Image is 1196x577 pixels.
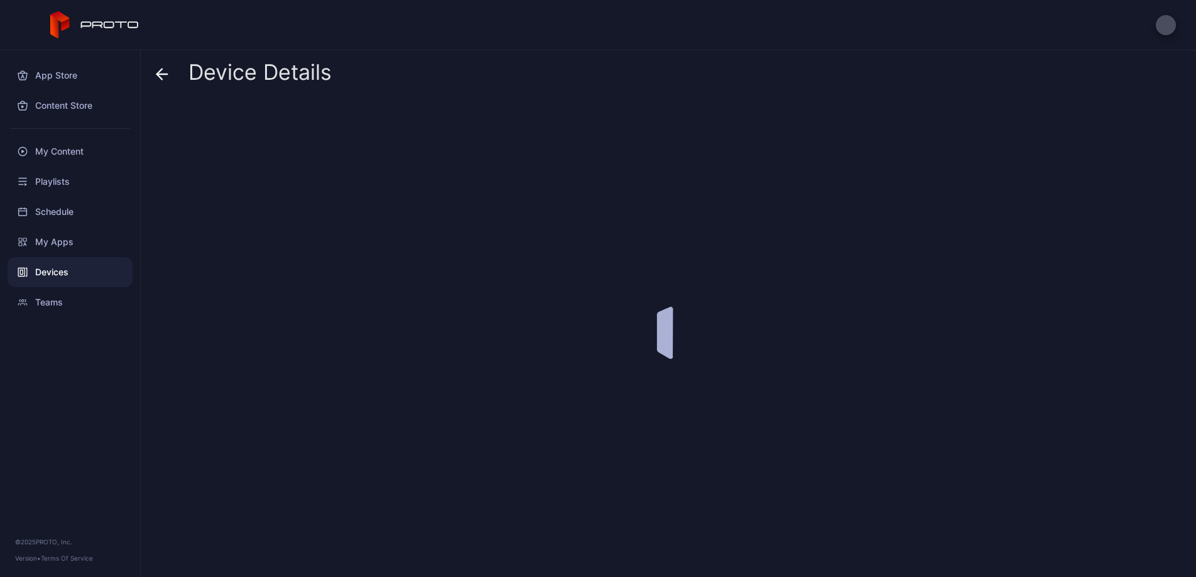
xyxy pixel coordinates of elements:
[8,136,133,167] a: My Content
[41,554,93,562] a: Terms Of Service
[8,91,133,121] a: Content Store
[8,197,133,227] a: Schedule
[8,167,133,197] a: Playlists
[15,554,41,562] span: Version •
[8,60,133,91] a: App Store
[8,287,133,317] a: Teams
[8,227,133,257] a: My Apps
[188,60,332,84] span: Device Details
[8,257,133,287] a: Devices
[15,537,125,547] div: © 2025 PROTO, Inc.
